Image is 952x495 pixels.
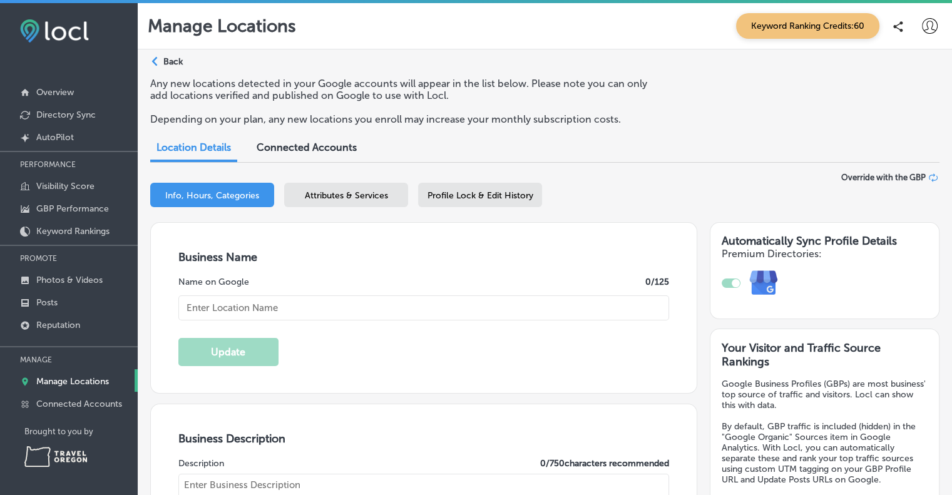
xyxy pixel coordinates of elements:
p: Directory Sync [36,110,96,120]
p: Manage Locations [148,16,296,36]
h3: Automatically Sync Profile Details [722,234,928,248]
p: Visibility Score [36,181,95,191]
span: Location Details [156,141,231,153]
span: Profile Lock & Edit History [427,190,533,201]
p: Manage Locations [36,376,109,387]
p: Any new locations detected in your Google accounts will appear in the list below. Please note you... [150,78,663,101]
p: GBP Performance [36,203,109,214]
span: Connected Accounts [257,141,357,153]
p: Connected Accounts [36,399,122,409]
span: Keyword Ranking Credits: 60 [736,13,879,39]
label: 0 /125 [645,277,669,287]
span: Attributes & Services [305,190,388,201]
p: Posts [36,297,58,308]
p: Photos & Videos [36,275,103,285]
p: AutoPilot [36,132,74,143]
h3: Business Description [178,432,670,446]
label: Name on Google [178,277,249,287]
p: Brought to you by [24,427,138,436]
p: By default, GBP traffic is included (hidden) in the "Google Organic" Sources item in Google Analy... [722,421,928,485]
img: e7ababfa220611ac49bdb491a11684a6.png [740,260,787,307]
label: Description [178,458,224,469]
p: Google Business Profiles (GBPs) are most business' top source of traffic and visitors. Locl can s... [722,379,928,411]
h4: Premium Directories: [722,248,928,260]
span: Override with the GBP [841,173,926,182]
button: Update [178,338,279,366]
p: Back [163,56,183,67]
p: Keyword Rankings [36,226,110,237]
p: Reputation [36,320,80,330]
h3: Business Name [178,250,670,264]
img: fda3e92497d09a02dc62c9cd864e3231.png [20,19,89,43]
input: Enter Location Name [178,295,670,320]
label: 0 / 750 characters recommended [540,458,669,469]
h3: Your Visitor and Traffic Source Rankings [722,341,928,369]
p: Overview [36,87,74,98]
p: Depending on your plan, any new locations you enroll may increase your monthly subscription costs. [150,113,663,125]
span: Info, Hours, Categories [165,190,259,201]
